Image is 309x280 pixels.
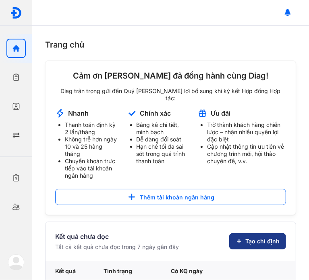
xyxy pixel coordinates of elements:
span: Tạo chỉ định [245,237,280,245]
img: account-announcement [127,108,137,118]
img: logo [8,254,24,270]
div: Tất cả kết quả chưa đọc trong 7 ngày gần đây [55,243,179,251]
li: Thanh toán định kỳ 2 lần/tháng [65,121,117,136]
img: logo [10,7,22,19]
div: Kết quả chưa đọc [55,232,179,241]
div: Nhanh [68,109,89,118]
img: account-announcement [55,108,65,118]
li: Trở thành khách hàng chiến lược – nhận nhiều quyền lợi đặc biệt [207,121,286,143]
li: Cập nhật thông tin ưu tiên về chương trình mới, hội thảo chuyên đề, v.v. [207,143,286,165]
img: account-announcement [197,108,207,118]
div: Diag trân trọng gửi đến Quý [PERSON_NAME] lợi bổ sung khi ký kết Hợp đồng Hợp tác: [55,87,286,102]
li: Bảng kê chi tiết, minh bạch [137,121,188,136]
div: Cảm ơn [PERSON_NAME] đã đồng hành cùng Diag! [55,71,286,81]
button: Thêm tài khoản ngân hàng [55,189,286,205]
li: Hạn chế tối đa sai sót trong quá trình thanh toán [137,143,188,165]
div: Ưu đãi [211,109,230,118]
li: Dễ dàng đối soát [137,136,188,143]
li: Chuyển khoản trực tiếp vào tài khoản ngân hàng [65,158,117,179]
li: Không trễ hơn ngày 10 và 25 hàng tháng [65,136,117,158]
button: Tạo chỉ định [229,233,286,249]
div: Chính xác [140,109,171,118]
div: Trang chủ [45,39,296,51]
